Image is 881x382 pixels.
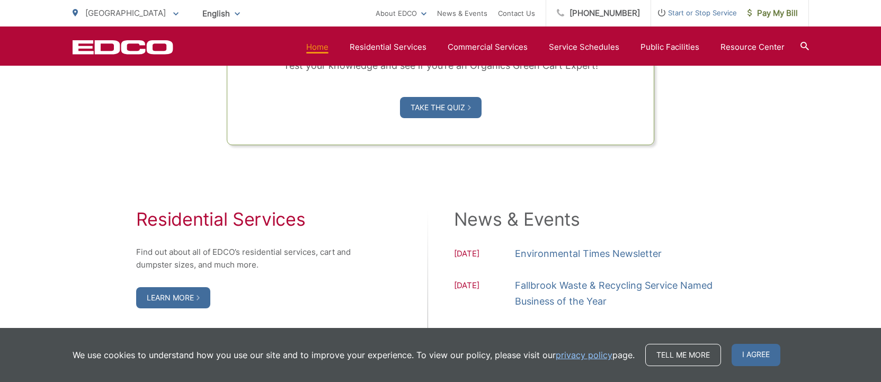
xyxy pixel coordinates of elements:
span: I agree [732,344,780,366]
a: EDCO Awarded the Champion of Cause Award [515,325,724,341]
p: We use cookies to understand how you use our site and to improve your experience. To view our pol... [73,349,635,361]
h2: News & Events [454,209,745,230]
span: [DATE] [454,327,515,341]
p: Find out about all of EDCO’s residential services, cart and dumpster sizes, and much more. [136,246,364,271]
a: Residential Services [350,41,426,54]
a: EDCD logo. Return to the homepage. [73,40,173,55]
span: [DATE] [454,247,515,262]
a: Take the Quiz [400,97,482,118]
a: Home [306,41,328,54]
a: Public Facilities [640,41,699,54]
a: Learn More [136,287,210,308]
span: Pay My Bill [747,7,798,20]
a: Commercial Services [448,41,528,54]
span: [GEOGRAPHIC_DATA] [85,8,166,18]
h2: Residential Services [136,209,364,230]
p: Test your knowledge and see if you’re an Organics Green Cart Expert! [254,58,627,74]
a: privacy policy [556,349,612,361]
a: Tell me more [645,344,721,366]
span: [DATE] [454,279,515,309]
a: Contact Us [498,7,535,20]
a: About EDCO [376,7,426,20]
a: Fallbrook Waste & Recycling Service Named Business of the Year [515,278,745,309]
span: English [194,4,248,23]
a: News & Events [437,7,487,20]
a: Service Schedules [549,41,619,54]
a: Resource Center [720,41,785,54]
a: Environmental Times Newsletter [515,246,662,262]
